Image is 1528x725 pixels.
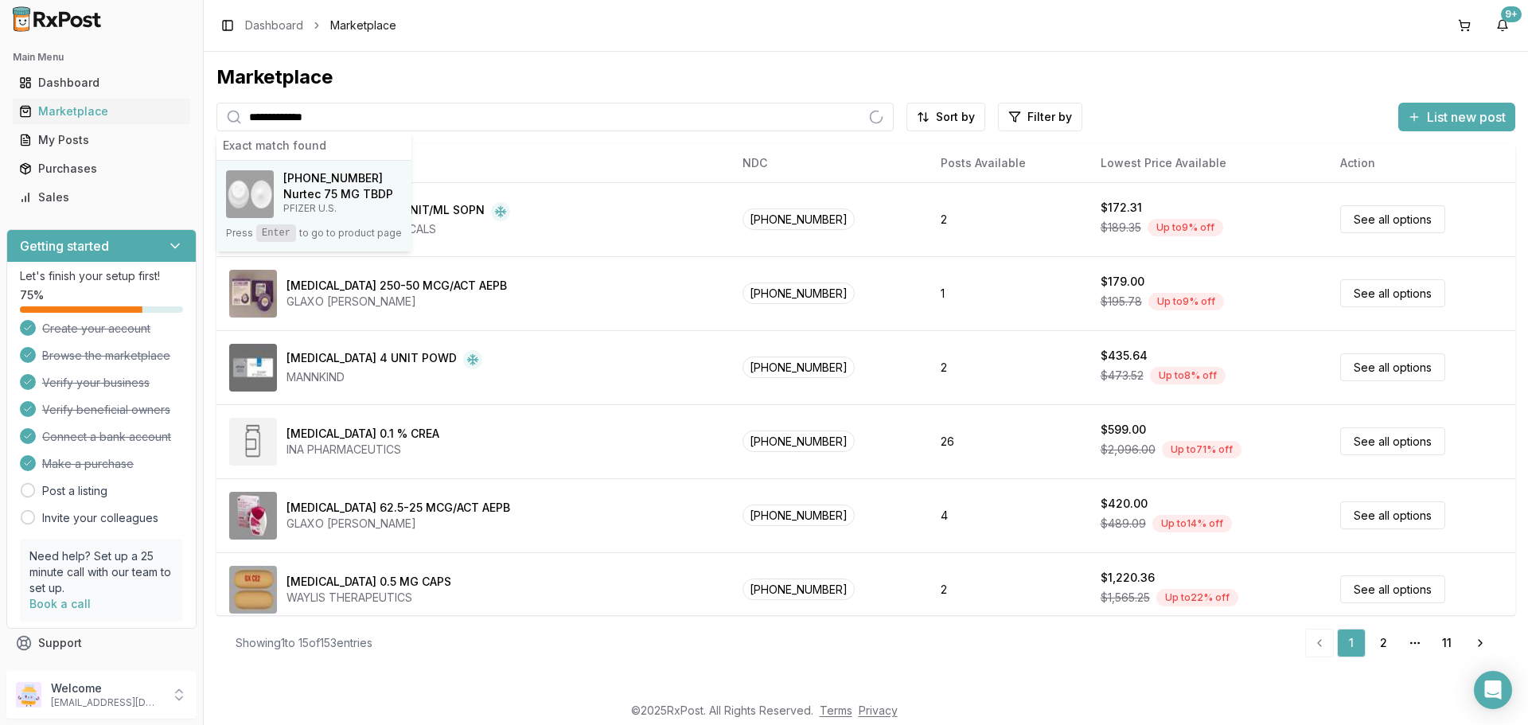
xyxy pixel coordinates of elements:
[1501,6,1522,22] div: 9+
[286,350,457,369] div: [MEDICAL_DATA] 4 UNIT POWD
[928,182,1087,256] td: 2
[286,442,439,458] div: INA PHARMACEUTICS
[6,70,197,95] button: Dashboard
[1101,294,1142,310] span: $195.78
[229,344,277,392] img: Afrezza 4 UNIT POWD
[1340,501,1445,529] a: See all options
[216,64,1515,90] div: Marketplace
[1340,205,1445,233] a: See all options
[13,51,190,64] h2: Main Menu
[51,680,162,696] p: Welcome
[330,18,396,33] span: Marketplace
[245,18,303,33] a: Dashboard
[743,209,855,230] span: [PHONE_NUMBER]
[286,590,451,606] div: WAYLIS THERAPEUTICS
[245,18,396,33] nav: breadcrumb
[216,161,411,251] button: Nurtec 75 MG TBDP[PHONE_NUMBER]Nurtec 75 MG TBDPPFIZER U.S.PressEnterto go to product page
[1156,589,1238,606] div: Up to 22 % off
[936,109,975,125] span: Sort by
[283,186,393,202] h4: Nurtec 75 MG TBDP
[42,402,170,418] span: Verify beneficial owners
[286,500,510,516] div: [MEDICAL_DATA] 62.5-25 MCG/ACT AEPB
[42,510,158,526] a: Invite your colleagues
[1101,570,1155,586] div: $1,220.36
[743,579,855,600] span: [PHONE_NUMBER]
[42,429,171,445] span: Connect a bank account
[1101,516,1146,532] span: $489.09
[928,552,1087,626] td: 2
[286,294,507,310] div: GLAXO [PERSON_NAME]
[16,682,41,707] img: User avatar
[1340,353,1445,381] a: See all options
[42,456,134,472] span: Make a purchase
[1101,590,1150,606] span: $1,565.25
[1101,348,1148,364] div: $435.64
[229,492,277,540] img: Anoro Ellipta 62.5-25 MCG/ACT AEPB
[1474,671,1512,709] div: Open Intercom Messenger
[286,426,439,442] div: [MEDICAL_DATA] 0.1 % CREA
[19,103,184,119] div: Marketplace
[1490,13,1515,38] button: 9+
[928,404,1087,478] td: 26
[6,6,108,32] img: RxPost Logo
[1398,111,1515,127] a: List new post
[1340,279,1445,307] a: See all options
[6,185,197,210] button: Sales
[820,704,852,717] a: Terms
[29,548,173,596] p: Need help? Set up a 25 minute call with our team to set up.
[1398,103,1515,131] button: List new post
[283,202,393,215] p: PFIZER U.S.
[286,369,482,385] div: MANNKIND
[13,97,190,126] a: Marketplace
[38,664,92,680] span: Feedback
[1305,629,1496,657] nav: pagination
[928,330,1087,404] td: 2
[226,227,253,240] span: Press
[859,704,898,717] a: Privacy
[928,478,1087,552] td: 4
[20,236,109,255] h3: Getting started
[743,283,855,304] span: [PHONE_NUMBER]
[1150,367,1226,384] div: Up to 8 % off
[29,597,91,610] a: Book a call
[1101,422,1146,438] div: $599.00
[216,144,730,182] th: Drug Name
[236,635,372,651] div: Showing 1 to 15 of 153 entries
[6,127,197,153] button: My Posts
[1337,629,1366,657] a: 1
[1369,629,1397,657] a: 2
[286,516,510,532] div: GLAXO [PERSON_NAME]
[1101,200,1142,216] div: $172.31
[1340,575,1445,603] a: See all options
[226,170,274,218] img: Nurtec 75 MG TBDP
[906,103,985,131] button: Sort by
[1464,629,1496,657] a: Go to next page
[1101,220,1141,236] span: $189.35
[13,183,190,212] a: Sales
[286,574,451,590] div: [MEDICAL_DATA] 0.5 MG CAPS
[20,287,44,303] span: 75 %
[1148,219,1223,236] div: Up to 9 % off
[1340,427,1445,455] a: See all options
[19,75,184,91] div: Dashboard
[743,431,855,452] span: [PHONE_NUMBER]
[19,132,184,148] div: My Posts
[229,566,277,614] img: Avodart 0.5 MG CAPS
[1162,441,1241,458] div: Up to 71 % off
[13,154,190,183] a: Purchases
[1088,144,1327,182] th: Lowest Price Available
[6,99,197,124] button: Marketplace
[19,189,184,205] div: Sales
[6,156,197,181] button: Purchases
[286,278,507,294] div: [MEDICAL_DATA] 250-50 MCG/ACT AEPB
[1152,515,1232,532] div: Up to 14 % off
[13,68,190,97] a: Dashboard
[283,170,383,186] span: [PHONE_NUMBER]
[13,126,190,154] a: My Posts
[1027,109,1072,125] span: Filter by
[229,270,277,318] img: Advair Diskus 250-50 MCG/ACT AEPB
[256,224,296,242] kbd: Enter
[743,357,855,378] span: [PHONE_NUMBER]
[1432,629,1461,657] a: 11
[42,321,150,337] span: Create your account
